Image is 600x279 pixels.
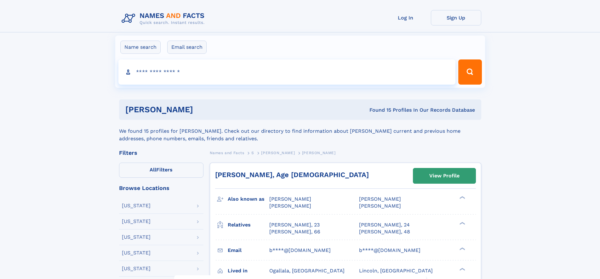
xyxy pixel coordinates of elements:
a: Sign Up [431,10,481,25]
div: Found 15 Profiles In Our Records Database [281,107,475,114]
a: [PERSON_NAME], Age [DEMOGRAPHIC_DATA] [215,171,369,179]
span: Ogallala, [GEOGRAPHIC_DATA] [269,268,345,274]
a: View Profile [413,168,476,183]
div: ❯ [458,267,466,271]
a: [PERSON_NAME], 66 [269,228,320,235]
label: Filters [119,163,203,178]
h3: Also known as [228,194,269,204]
div: [US_STATE] [122,250,151,255]
div: ❯ [458,221,466,225]
div: Browse Locations [119,185,203,191]
span: [PERSON_NAME] [359,196,401,202]
img: Logo Names and Facts [119,10,210,27]
h3: Relatives [228,220,269,230]
span: All [150,167,156,173]
a: [PERSON_NAME], 24 [359,221,410,228]
a: S [251,149,254,157]
span: S [251,151,254,155]
span: Lincoln, [GEOGRAPHIC_DATA] [359,268,433,274]
div: [US_STATE] [122,266,151,271]
a: Names and Facts [210,149,244,157]
a: [PERSON_NAME], 23 [269,221,320,228]
button: Search Button [458,59,482,85]
span: [PERSON_NAME] [261,151,295,155]
span: [PERSON_NAME] [269,203,311,209]
div: [US_STATE] [122,235,151,240]
span: [PERSON_NAME] [302,151,336,155]
div: [US_STATE] [122,219,151,224]
span: [PERSON_NAME] [359,203,401,209]
a: [PERSON_NAME] [261,149,295,157]
label: Email search [167,41,207,54]
div: ❯ [458,247,466,251]
div: ❯ [458,196,466,200]
a: Log In [380,10,431,25]
div: We found 15 profiles for [PERSON_NAME]. Check out our directory to find information about [PERSON... [119,120,481,142]
div: Filters [119,150,203,156]
a: [PERSON_NAME], 48 [359,228,410,235]
h1: [PERSON_NAME] [125,106,281,114]
span: [PERSON_NAME] [269,196,311,202]
div: View Profile [429,169,460,183]
input: search input [118,59,456,85]
h3: Lived in [228,265,269,276]
div: [US_STATE] [122,203,151,208]
label: Name search [120,41,161,54]
h3: Email [228,245,269,256]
